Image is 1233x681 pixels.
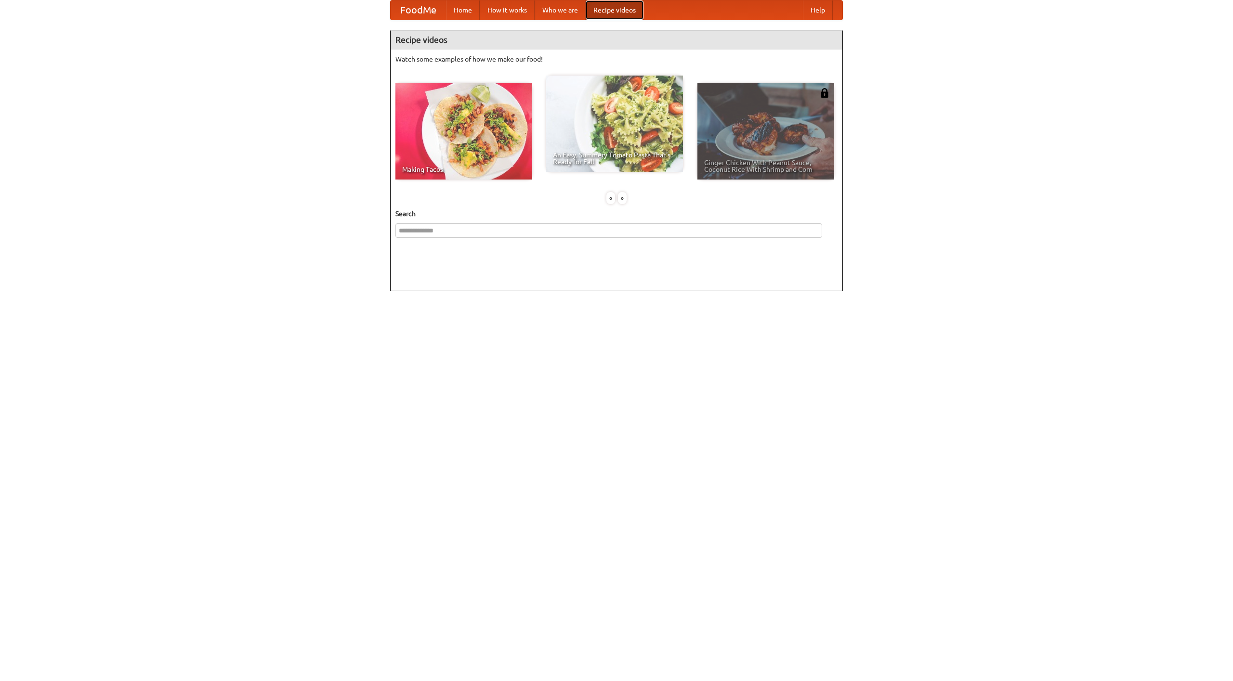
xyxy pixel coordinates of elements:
a: Who we are [535,0,586,20]
a: How it works [480,0,535,20]
div: « [606,192,615,204]
div: » [618,192,627,204]
img: 483408.png [820,88,829,98]
a: Home [446,0,480,20]
span: Making Tacos [402,166,525,173]
h4: Recipe videos [391,30,842,50]
span: An Easy, Summery Tomato Pasta That's Ready for Fall [553,152,676,165]
h5: Search [395,209,838,218]
a: Making Tacos [395,83,532,180]
p: Watch some examples of how we make our food! [395,54,838,64]
a: FoodMe [391,0,446,20]
a: An Easy, Summery Tomato Pasta That's Ready for Fall [546,76,683,172]
a: Recipe videos [586,0,643,20]
a: Help [803,0,833,20]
